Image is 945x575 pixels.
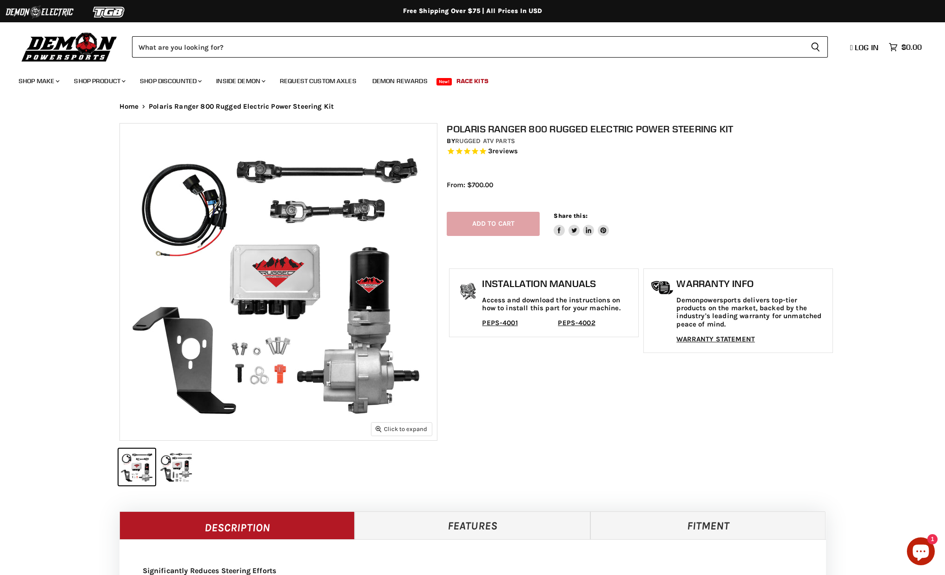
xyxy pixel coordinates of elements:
[371,423,432,435] button: Click to expand
[447,181,493,189] span: From: $700.00
[120,124,437,440] img: IMAGE
[447,147,835,157] span: Rated 4.7 out of 5 stars 3 reviews
[158,449,195,485] button: IMAGE thumbnail
[488,147,518,155] span: 3 reviews
[447,136,835,146] div: by
[149,103,334,111] span: Polaris Ranger 800 Rugged Electric Power Steering Kit
[676,335,755,343] a: WARRANTY STATEMENT
[132,36,828,58] form: Product
[209,72,271,91] a: Inside Demon
[365,72,435,91] a: Demon Rewards
[482,278,634,289] h1: Installation Manuals
[651,281,674,295] img: warranty-icon.png
[436,78,452,85] span: New!
[558,319,595,327] a: PEPS-4002
[456,281,480,304] img: install_manual-icon.png
[846,43,884,52] a: Log in
[119,103,139,111] a: Home
[482,296,634,313] p: Access and download the instructions on how to install this part for your machine.
[492,147,518,155] span: reviews
[132,36,803,58] input: Search
[447,123,835,135] h1: Polaris Ranger 800 Rugged Electric Power Steering Kit
[554,212,587,219] span: Share this:
[376,425,427,432] span: Click to expand
[19,30,120,63] img: Demon Powersports
[74,3,144,21] img: TGB Logo 2
[901,43,922,52] span: $0.00
[449,72,496,91] a: Race Kits
[133,72,207,91] a: Shop Discounted
[12,72,65,91] a: Shop Make
[676,296,828,328] p: Demonpowersports delivers top-tier products on the market, backed by the industry's leading warra...
[355,511,590,539] a: Features
[119,511,355,539] a: Description
[884,40,926,54] a: $0.00
[904,537,938,568] inbox-online-store-chat: Shopify online store chat
[590,511,826,539] a: Fitment
[119,449,155,485] button: IMAGE thumbnail
[5,3,74,21] img: Demon Electric Logo 2
[101,103,845,111] nav: Breadcrumbs
[803,36,828,58] button: Search
[12,68,919,91] ul: Main menu
[482,319,517,327] a: PEPS-4001
[455,137,515,145] a: Rugged ATV Parts
[101,7,845,15] div: Free Shipping Over $75 | All Prices In USD
[855,43,879,52] span: Log in
[273,72,363,91] a: Request Custom Axles
[554,212,609,236] aside: Share this:
[67,72,131,91] a: Shop Product
[676,278,828,289] h1: Warranty Info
